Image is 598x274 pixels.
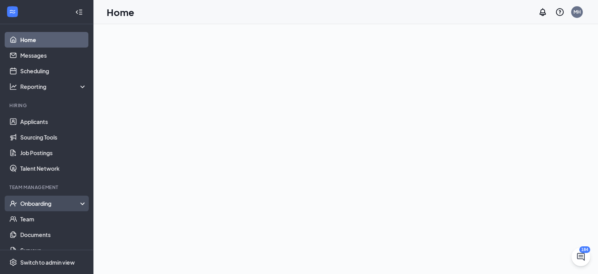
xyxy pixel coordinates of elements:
[20,161,87,176] a: Talent Network
[20,83,87,90] div: Reporting
[20,211,87,227] a: Team
[20,145,87,161] a: Job Postings
[555,7,565,17] svg: QuestionInfo
[576,252,586,262] svg: ChatActive
[20,227,87,242] a: Documents
[20,32,87,48] a: Home
[9,102,85,109] div: Hiring
[20,200,80,207] div: Onboarding
[573,9,581,15] div: MH
[9,83,17,90] svg: Analysis
[20,48,87,63] a: Messages
[20,242,87,258] a: Surveys
[9,8,16,16] svg: WorkstreamLogo
[538,7,547,17] svg: Notifications
[572,247,590,266] button: ChatActive
[9,184,85,191] div: Team Management
[9,258,17,266] svg: Settings
[107,5,134,19] h1: Home
[75,8,83,16] svg: Collapse
[20,258,75,266] div: Switch to admin view
[20,129,87,145] a: Sourcing Tools
[20,63,87,79] a: Scheduling
[20,114,87,129] a: Applicants
[9,200,17,207] svg: UserCheck
[579,246,590,253] div: 184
